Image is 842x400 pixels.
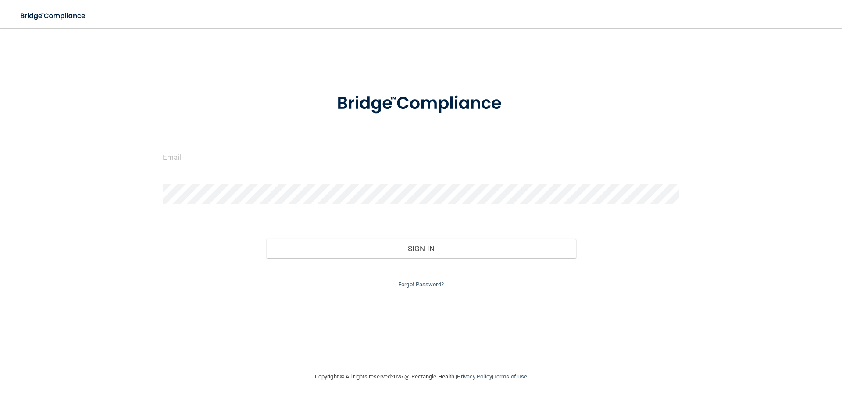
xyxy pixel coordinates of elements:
[266,239,576,258] button: Sign In
[493,373,527,380] a: Terms of Use
[457,373,492,380] a: Privacy Policy
[261,363,581,391] div: Copyright © All rights reserved 2025 @ Rectangle Health | |
[398,281,444,288] a: Forgot Password?
[13,7,94,25] img: bridge_compliance_login_screen.278c3ca4.svg
[319,81,523,126] img: bridge_compliance_login_screen.278c3ca4.svg
[163,148,679,167] input: Email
